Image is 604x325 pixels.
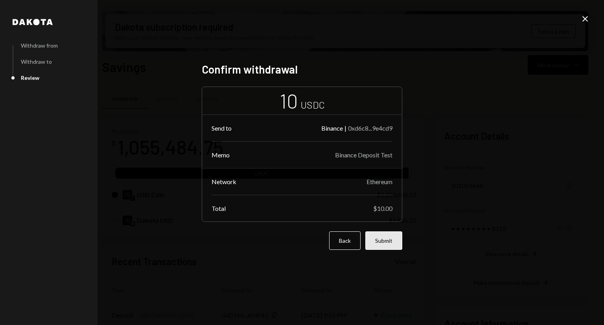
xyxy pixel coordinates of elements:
div: Binance [321,124,343,132]
div: Network [212,178,236,185]
div: Send to [212,124,232,132]
div: 0xd6c8...9e4cd9 [348,124,392,132]
button: Back [329,231,361,250]
div: Binance Deposit Test [335,151,392,159]
div: Ethereum [366,178,392,185]
button: Submit [365,231,402,250]
div: Review [21,74,39,81]
div: USDC [301,98,325,111]
div: Memo [212,151,230,159]
div: | [344,124,346,132]
div: Withdraw from [21,42,58,49]
div: Total [212,205,226,212]
div: $10.00 [373,205,392,212]
h2: Confirm withdrawal [202,62,402,77]
div: Withdraw to [21,58,52,65]
div: 10 [280,89,298,113]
